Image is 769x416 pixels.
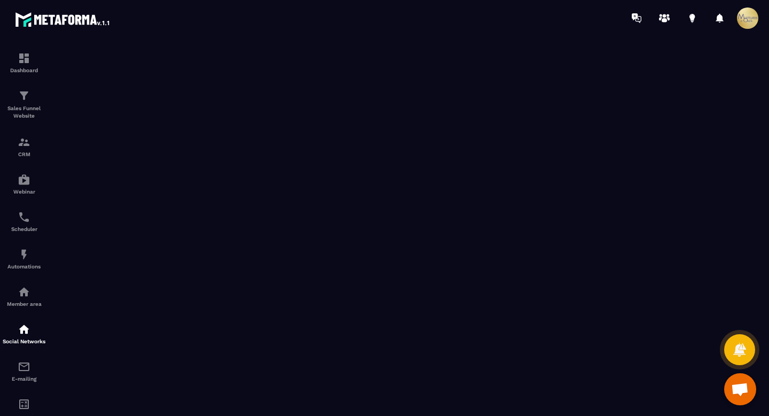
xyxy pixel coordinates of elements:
a: emailemailE-mailing [3,352,45,390]
img: formation [18,89,30,102]
img: accountant [18,398,30,411]
p: CRM [3,151,45,157]
img: formation [18,52,30,65]
p: Automations [3,264,45,269]
p: Dashboard [3,67,45,73]
img: formation [18,136,30,149]
p: Sales Funnel Website [3,105,45,120]
p: Social Networks [3,338,45,344]
p: Scheduler [3,226,45,232]
img: email [18,360,30,373]
img: logo [15,10,111,29]
img: scheduler [18,211,30,224]
a: automationsautomationsWebinar [3,165,45,203]
a: automationsautomationsAutomations [3,240,45,278]
a: formationformationCRM [3,128,45,165]
img: automations [18,173,30,186]
a: social-networksocial-networkSocial Networks [3,315,45,352]
img: automations [18,286,30,298]
p: Member area [3,301,45,307]
a: schedulerschedulerScheduler [3,203,45,240]
img: social-network [18,323,30,336]
div: Ouvrir le chat [724,373,756,405]
a: formationformationSales Funnel Website [3,81,45,128]
p: Webinar [3,189,45,195]
img: automations [18,248,30,261]
a: automationsautomationsMember area [3,278,45,315]
p: E-mailing [3,376,45,382]
a: formationformationDashboard [3,44,45,81]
